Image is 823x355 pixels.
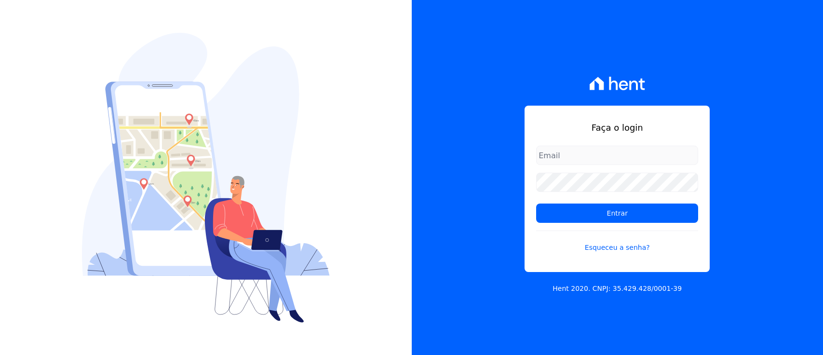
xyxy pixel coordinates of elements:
input: Email [536,146,698,165]
input: Entrar [536,204,698,223]
a: Esqueceu a senha? [536,231,698,253]
p: Hent 2020. CNPJ: 35.429.428/0001-39 [553,284,682,294]
h1: Faça o login [536,121,698,134]
img: Login [82,33,330,323]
